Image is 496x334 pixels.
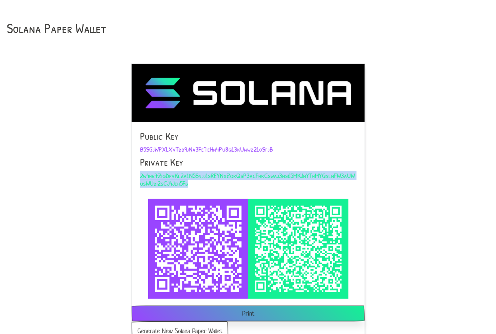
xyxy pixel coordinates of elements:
[255,206,341,292] div: 2w4hg7ZiqDpvKe2aLN5SnjjLsREYNdZqrQsP3acFhkCswaj3ns65MKJnYThMYGdenFW3aUWusWUdi2sCJ4Jeh5Fb
[140,171,355,188] span: 2w4hg7ZiqDpvKe2aLN5SnjjLsREYNdZqrQsP3acFhkCswaj3ns65MKJnYThMYGdenFW3aUWusWUdi2sCJ4Jeh5Fb
[140,156,356,168] h4: Private Key
[132,306,365,322] button: Print
[255,206,341,292] img: 6KdwSgyrjCumpRcgU4B1uF6NzTvsUraqeirHYyZegpW8Wxs05j27P7PzhRC82aNK0yAAAAAElFTkSuQmCC
[7,20,489,36] h3: Solana Paper Wallet
[140,130,356,142] h4: Public Key
[155,206,241,292] img: +bTnqCFNSPAAAAAElFTkSuQmCC
[132,64,365,122] img: Card example image
[155,206,241,292] div: B5SGjWPXLXvTdb9jNa3Fe7eHn4Pu8qL3kUwwz2LoSfjB
[140,145,273,154] span: B5SGjWPXLXvTdb9jNa3Fe7eHn4Pu8qL3kUwwz2LoSfjB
